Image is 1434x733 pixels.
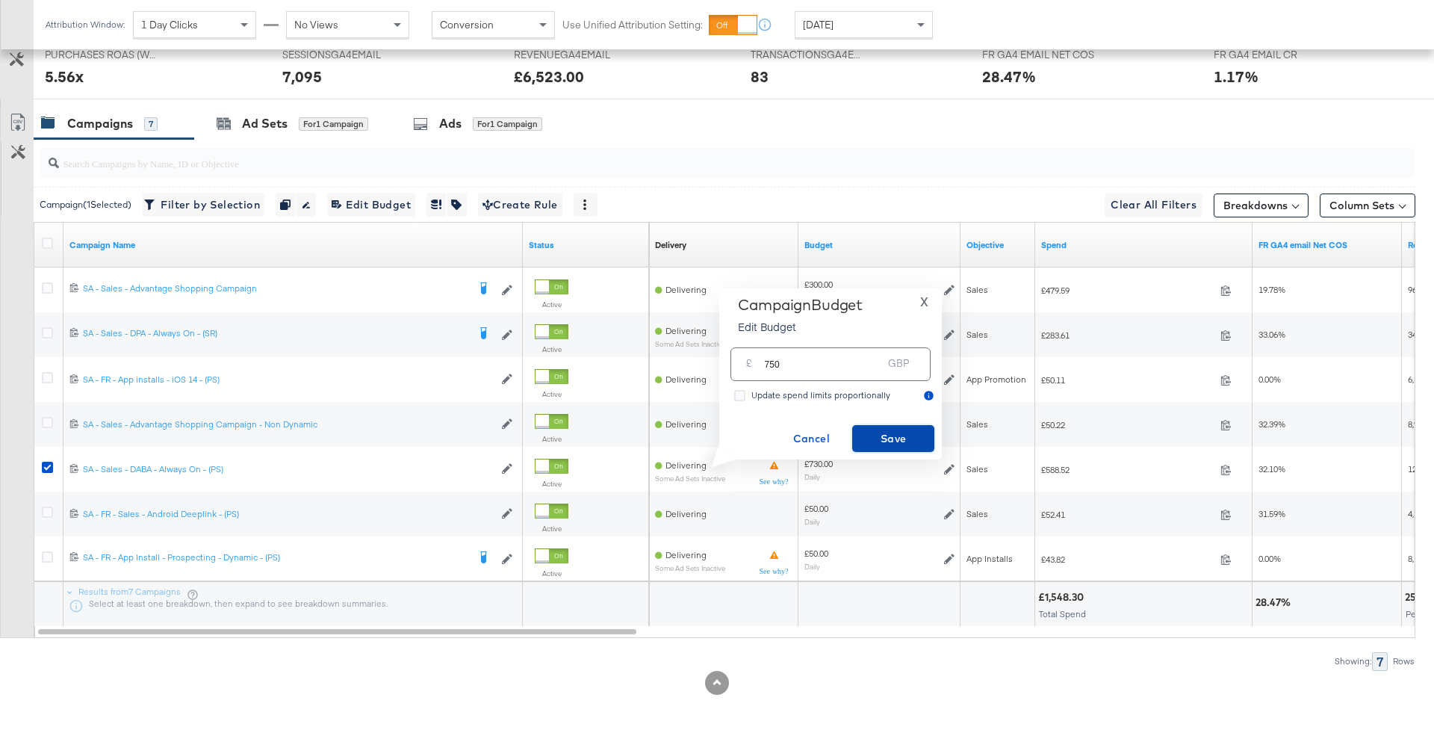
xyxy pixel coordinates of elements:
sub: Daily [804,517,820,526]
span: FR GA4 EMAIL NET COS [982,48,1094,62]
div: SA - Sales - Advantage Shopping Campaign [83,282,468,294]
span: 1 Day Clicks [141,18,198,31]
label: Active [535,524,568,533]
span: Sales [966,284,988,295]
div: 5.56x [45,66,84,87]
span: Sales [966,508,988,519]
div: £6,523.00 [514,66,584,87]
div: £300.00 [804,279,833,291]
span: £479.59 [1041,285,1214,296]
span: Delivering [665,325,707,336]
span: £50.11 [1041,374,1214,386]
span: 6,547 [1408,374,1427,385]
span: Delivering [665,284,707,295]
span: Clear All Filters [1111,196,1196,214]
span: FR GA4 EMAIL CR [1214,48,1326,62]
span: 32.39% [1258,418,1285,430]
div: Showing: [1334,656,1372,666]
span: Delivering [665,374,707,385]
span: Delivering [665,549,707,560]
div: 1.17% [1214,66,1258,87]
span: Sales [966,463,988,474]
button: Cancel [770,425,852,452]
span: 96,448 [1408,284,1432,295]
div: SA - FR - App Install - Prospecting - Dynamic - (PS) [83,551,468,563]
a: SA - FR - Sales - Android Deeplink - (PS) [83,508,494,521]
label: Active [535,569,568,578]
span: Sales [966,418,988,430]
div: Rows [1392,656,1415,666]
span: Conversion [440,18,494,31]
div: 7 [144,117,158,131]
span: 8,925 [1408,418,1427,430]
button: Clear All Filters [1105,194,1202,217]
span: X [920,291,928,312]
label: Active [535,479,568,489]
span: £52.41 [1041,509,1214,520]
input: Enter your budget [764,342,882,374]
span: 33.06% [1258,329,1285,340]
label: Active [535,344,568,354]
label: Active [535,389,568,399]
div: Ad Sets [242,115,288,132]
a: Your campaign's objective. [966,239,1029,251]
span: Total Spend [1039,608,1086,619]
div: SA - Sales - DPA - Always On - (SR) [83,327,468,339]
span: Cancel [776,430,846,448]
sub: Some Ad Sets Inactive [655,340,725,348]
button: Column Sets [1320,194,1415,217]
a: SA - Sales - DPA - Always On - (SR) [83,327,468,342]
a: SA - Sales - Advantage Shopping Campaign [83,282,468,297]
span: No Views [294,18,338,31]
span: App Installs [966,553,1013,564]
button: Filter by Selection [143,193,264,217]
sub: Daily [804,472,820,481]
div: for 1 Campaign [473,117,542,131]
div: Campaign Budget [738,296,863,314]
button: Create Rule [478,193,562,217]
div: £50.00 [804,548,828,560]
span: 19.78% [1258,284,1285,295]
a: Reflects the ability of your Ad Campaign to achieve delivery based on ad states, schedule and bud... [655,239,686,251]
span: £283.61 [1041,330,1214,341]
label: Active [535,300,568,309]
span: REVENUEGA4EMAIL [514,48,626,62]
a: FR GA4 Net COS [1258,239,1396,251]
div: GBP [882,353,915,380]
div: Ads [439,115,462,132]
a: SA - Sales - DABA - Always On - (PS) [83,463,494,476]
span: SESSIONSGA4EMAIL [282,48,394,62]
div: for 1 Campaign [299,117,368,131]
a: SA - FR - App installs - iOS 14 - (PS) [83,374,494,386]
button: Breakdowns [1214,194,1309,217]
span: Delivering [665,418,707,430]
span: Delivering [665,508,707,519]
div: SA - Sales - DABA - Always On - (PS) [83,463,494,475]
span: 32.10% [1258,463,1285,474]
span: App Promotion [966,374,1026,385]
span: Edit Budget [332,196,411,214]
div: SA - FR - Sales - Android Deeplink - (PS) [83,508,494,520]
div: Attribution Window: [45,19,125,30]
button: X [914,296,934,307]
div: £ [740,353,758,380]
a: The total amount spent to date. [1041,239,1247,251]
span: Delivering [665,460,707,471]
span: Create Rule [482,196,558,214]
span: People [1406,608,1434,619]
label: Use Unified Attribution Setting: [562,18,703,32]
span: 34,366 [1408,329,1432,340]
div: SA - FR - App installs - iOS 14 - (PS) [83,374,494,386]
a: SA - Sales - Advantage Shopping Campaign - Non Dynamic [83,418,494,431]
span: 4,359 [1408,508,1427,519]
div: 7 [1372,652,1388,671]
span: £588.52 [1041,464,1214,475]
button: Save [852,425,934,452]
span: Save [858,430,928,448]
span: Update spend limits proportionally [751,389,890,400]
span: [DATE] [803,18,834,31]
span: Sales [966,329,988,340]
a: Your campaign name. [69,239,517,251]
div: 7,095 [282,66,322,87]
div: SA - Sales - Advantage Shopping Campaign - Non Dynamic [83,418,494,430]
